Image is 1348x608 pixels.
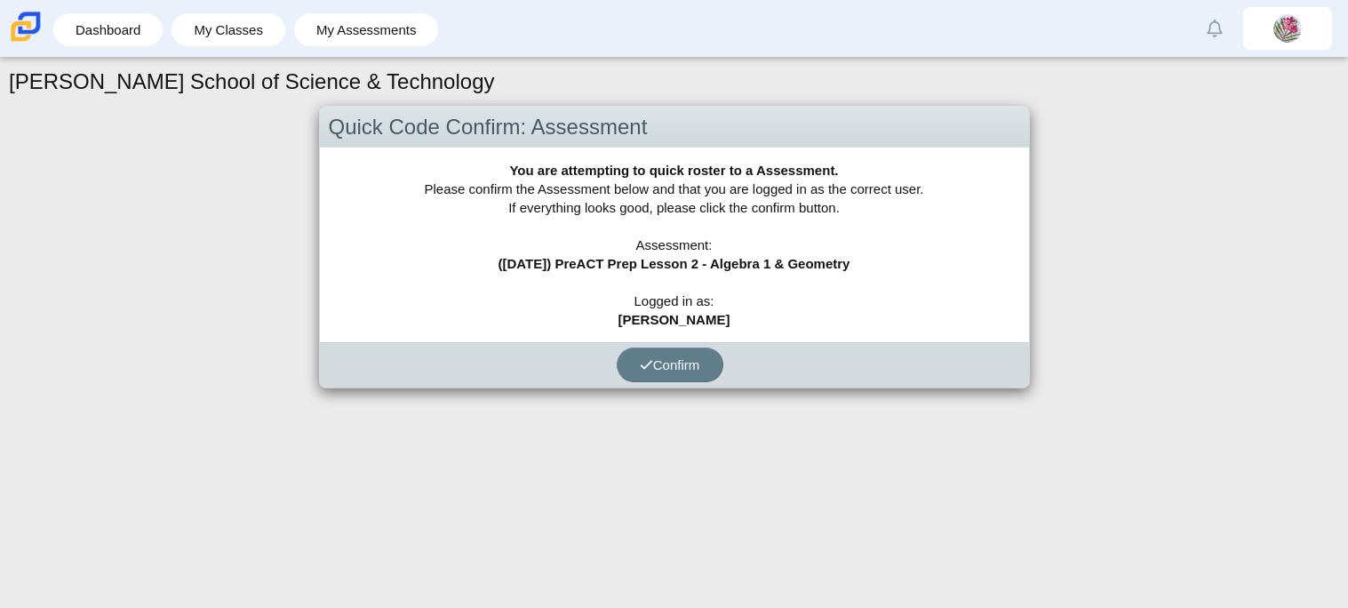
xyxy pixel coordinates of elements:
a: lilia.perry.gu2Oca [1243,7,1332,50]
button: Confirm [617,348,723,382]
h1: [PERSON_NAME] School of Science & Technology [9,67,495,97]
img: Carmen School of Science & Technology [7,8,44,45]
a: Alerts [1195,9,1234,48]
div: Quick Code Confirm: Assessment [320,107,1029,148]
a: My Classes [180,13,276,46]
b: You are attempting to quick roster to a Assessment. [509,163,838,178]
b: [PERSON_NAME] [618,312,730,327]
b: ([DATE]) PreACT Prep Lesson 2 - Algebra 1 & Geometry [499,256,850,271]
a: Carmen School of Science & Technology [7,33,44,48]
div: Please confirm the Assessment below and that you are logged in as the correct user. If everything... [320,148,1029,342]
img: lilia.perry.gu2Oca [1273,14,1302,43]
a: My Assessments [303,13,430,46]
span: Confirm [640,357,700,372]
a: Dashboard [62,13,154,46]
